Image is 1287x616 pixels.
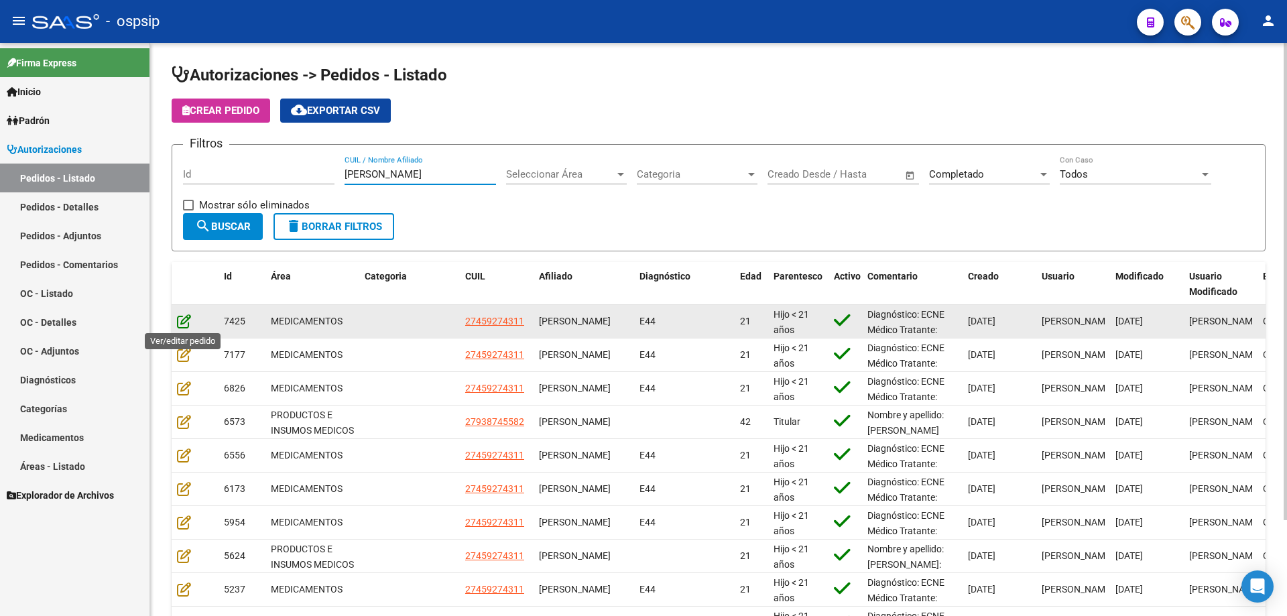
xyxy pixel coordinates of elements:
[968,550,995,561] span: [DATE]
[968,517,995,528] span: [DATE]
[834,168,899,180] input: Fecha fin
[7,488,114,503] span: Explorador de Archivos
[224,584,245,595] span: 5237
[506,168,615,180] span: Seleccionar Área
[1189,517,1261,528] span: [PERSON_NAME]
[740,349,751,360] span: 21
[774,544,809,570] span: Hijo < 21 años
[7,56,76,70] span: Firma Express
[7,84,41,99] span: Inicio
[740,316,751,326] span: 21
[539,349,611,360] span: [PERSON_NAME]
[1115,517,1143,528] span: [DATE]
[968,316,995,326] span: [DATE]
[172,66,447,84] span: Autorizaciones -> Pedidos - Listado
[735,262,768,306] datatable-header-cell: Edad
[1042,517,1113,528] span: [PERSON_NAME]
[539,271,572,282] span: Afiliado
[1115,316,1143,326] span: [DATE]
[465,483,524,494] span: 27459274311
[740,271,761,282] span: Edad
[224,316,245,326] span: 7425
[774,271,822,282] span: Parentesco
[1115,271,1164,282] span: Modificado
[774,309,809,335] span: Hijo < 21 años
[286,218,302,234] mat-icon: delete
[291,102,307,118] mat-icon: cloud_download
[774,510,809,536] span: Hijo < 21 años
[224,517,245,528] span: 5954
[968,450,995,460] span: [DATE]
[1042,550,1113,561] span: [PERSON_NAME]
[929,168,984,180] span: Completado
[740,450,751,460] span: 21
[7,113,50,128] span: Padrón
[106,7,160,36] span: - ospsip
[768,168,822,180] input: Fecha inicio
[968,416,995,427] span: [DATE]
[465,271,485,282] span: CUIL
[271,316,343,326] span: MEDICAMENTOS
[1184,262,1258,306] datatable-header-cell: Usuario Modificado
[639,383,656,393] span: E44
[365,271,407,282] span: Categoria
[867,309,950,503] span: Diagnóstico: ECNE Médico Tratante: [PERSON_NAME]: [PHONE_NUMBER] Correo electrónico: [PERSON_NAME...
[639,349,656,360] span: E44
[1189,271,1237,297] span: Usuario Modificado
[539,550,611,561] span: [PERSON_NAME]
[1115,416,1143,427] span: [DATE]
[1189,550,1261,561] span: [PERSON_NAME]
[963,262,1036,306] datatable-header-cell: Creado
[1189,383,1261,393] span: [PERSON_NAME]
[1189,483,1261,494] span: [PERSON_NAME]
[1189,584,1261,595] span: [PERSON_NAME]
[1241,570,1274,603] div: Open Intercom Messenger
[539,416,611,427] span: [PERSON_NAME]
[968,383,995,393] span: [DATE]
[539,584,611,595] span: [PERSON_NAME]
[639,483,656,494] span: E44
[224,349,245,360] span: 7177
[1042,383,1113,393] span: [PERSON_NAME]
[199,197,310,213] span: Mostrar sólo eliminados
[1042,416,1113,427] span: [PERSON_NAME]
[465,550,524,561] span: 27459274311
[7,142,82,157] span: Autorizaciones
[968,271,999,282] span: Creado
[1042,316,1113,326] span: [PERSON_NAME]
[465,349,524,360] span: 27459274311
[465,584,524,595] span: 27459274311
[271,450,343,460] span: MEDICAMENTOS
[1042,271,1075,282] span: Usuario
[534,262,634,306] datatable-header-cell: Afiliado
[867,376,950,570] span: Diagnóstico: ECNE Médico Tratante: [PERSON_NAME]: [PHONE_NUMBER] Correo electrónico: [PERSON_NAME...
[271,383,343,393] span: MEDICAMENTOS
[1115,550,1143,561] span: [DATE]
[465,517,524,528] span: 27459274311
[539,316,611,326] span: [PERSON_NAME]
[271,584,343,595] span: MEDICAMENTOS
[1042,349,1113,360] span: [PERSON_NAME]
[460,262,534,306] datatable-header-cell: CUIL
[219,262,265,306] datatable-header-cell: Id
[639,584,656,595] span: E44
[968,483,995,494] span: [DATE]
[271,517,343,528] span: MEDICAMENTOS
[224,271,232,282] span: Id
[465,416,524,427] span: 27938745582
[1189,349,1261,360] span: [PERSON_NAME]
[1115,383,1143,393] span: [DATE]
[182,105,259,117] span: Crear Pedido
[271,544,354,570] span: PRODUCTOS E INSUMOS MEDICOS
[740,483,751,494] span: 21
[1115,584,1143,595] span: [DATE]
[774,577,809,603] span: Hijo < 21 años
[774,376,809,402] span: Hijo < 21 años
[740,584,751,595] span: 21
[224,550,245,561] span: 5624
[286,221,382,233] span: Borrar Filtros
[968,584,995,595] span: [DATE]
[968,349,995,360] span: [DATE]
[183,134,229,153] h3: Filtros
[11,13,27,29] mat-icon: menu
